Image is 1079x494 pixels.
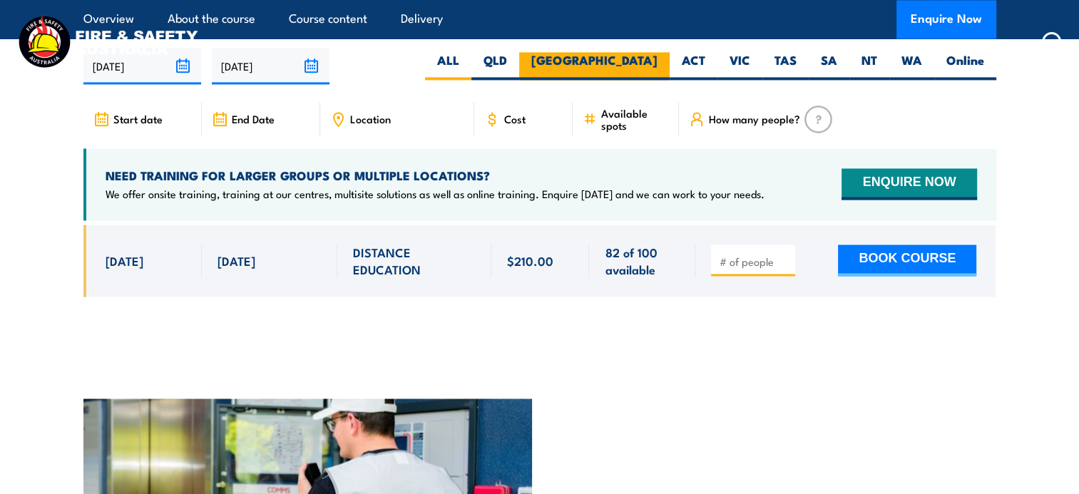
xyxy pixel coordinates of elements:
p: We offer onsite training, training at our centres, multisite solutions as well as online training... [106,187,764,201]
button: BOOK COURSE [838,245,976,276]
span: [DATE] [106,252,143,269]
span: Start date [113,113,163,125]
a: News [792,25,824,63]
h4: NEED TRAINING FOR LARGER GROUPS OR MULTIPLE LOCATIONS? [106,168,764,183]
a: Contact [967,25,1012,63]
span: Cost [504,113,526,125]
button: ENQUIRE NOW [842,168,976,200]
a: Learner Portal [855,25,936,63]
span: $210.00 [507,252,553,269]
span: How many people? [709,113,800,125]
span: End Date [232,113,275,125]
a: About Us [708,25,761,63]
input: # of people [719,254,790,269]
span: Available spots [601,107,669,131]
span: 82 of 100 available [605,244,680,277]
span: [DATE] [218,252,255,269]
a: Emergency Response Services [507,25,677,63]
a: Course Calendar [381,25,476,63]
span: Location [350,113,391,125]
span: DISTANCE EDUCATION [353,244,476,277]
a: Courses [305,25,349,63]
